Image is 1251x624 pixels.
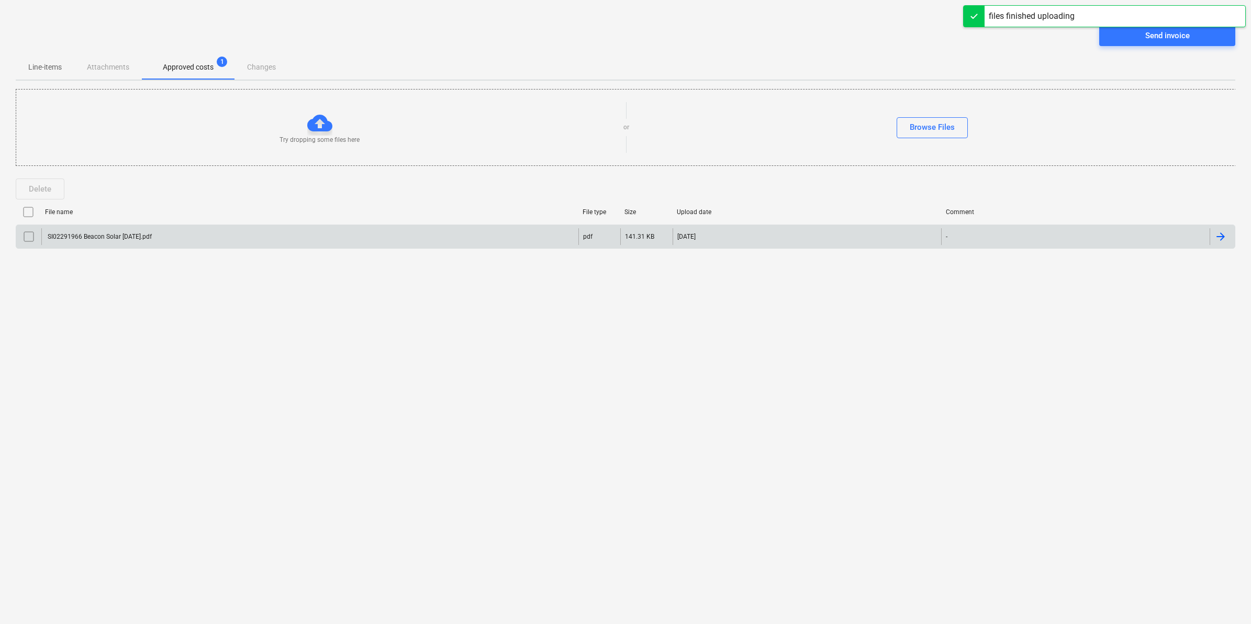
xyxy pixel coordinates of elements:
div: Upload date [677,208,937,216]
div: [DATE] [677,233,696,240]
div: 141.31 KB [625,233,654,240]
p: Approved costs [163,62,214,73]
div: - [946,233,947,240]
p: Try dropping some files here [280,136,360,144]
button: Send invoice [1099,25,1235,46]
div: Size [624,208,668,216]
div: File name [45,208,574,216]
div: Send invoice [1145,29,1190,42]
p: Line-items [28,62,62,73]
div: Comment [946,208,1207,216]
span: 1 [217,57,227,67]
div: SI02291966 Beacon Solar [DATE].pdf [46,233,152,240]
div: Browse Files [910,120,955,134]
div: files finished uploading [989,10,1075,23]
div: pdf [583,233,593,240]
button: Browse Files [897,117,968,138]
div: File type [583,208,616,216]
div: Try dropping some files hereorBrowse Files [16,89,1236,166]
p: or [623,123,629,132]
